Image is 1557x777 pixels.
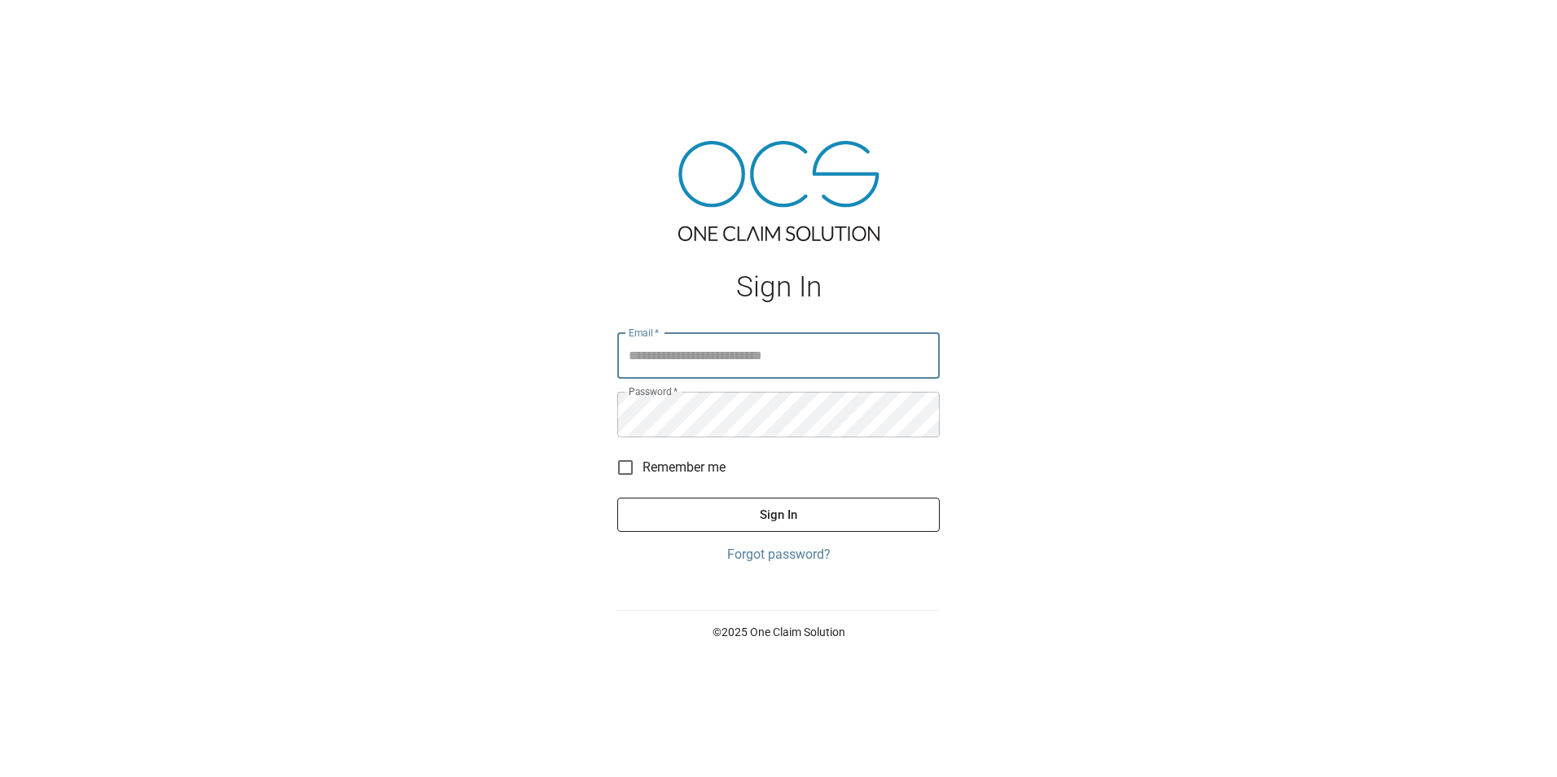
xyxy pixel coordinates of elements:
button: Sign In [617,498,940,532]
label: Password [629,384,678,398]
h1: Sign In [617,270,940,304]
p: © 2025 One Claim Solution [617,624,940,640]
span: Remember me [643,458,726,477]
a: Forgot password? [617,545,940,564]
img: ocs-logo-tra.png [678,141,879,241]
label: Email [629,326,660,340]
img: ocs-logo-white-transparent.png [20,10,85,42]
